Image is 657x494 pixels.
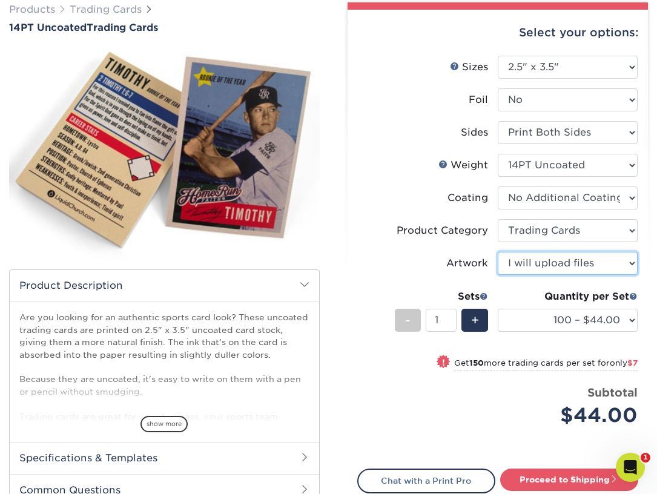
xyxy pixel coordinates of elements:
a: Products [9,4,55,15]
div: $44.00 [507,401,638,430]
div: Quantity per Set [498,289,638,304]
span: $7 [627,358,638,367]
div: Coating [447,191,488,205]
h2: Specifications & Templates [10,442,319,473]
span: + [471,311,479,329]
small: Get more trading cards per set for [454,358,638,370]
span: 14PT Uncoated [9,22,87,33]
h1: Trading Cards [9,22,320,33]
span: - [405,311,411,329]
span: show more [140,416,188,432]
div: Weight [438,158,488,173]
div: Foil [469,93,488,107]
iframe: Intercom live chat [616,453,645,482]
span: only [610,358,638,367]
a: Proceed to Shipping [500,469,638,490]
span: 1 [641,453,650,463]
p: Are you looking for an authentic sports card look? These uncoated trading cards are printed on 2.... [19,311,309,447]
h2: Product Description [10,270,319,301]
div: Product Category [397,223,488,238]
a: 14PT UncoatedTrading Cards [9,22,320,33]
img: 14PT Uncoated 01 [9,47,320,262]
a: Trading Cards [70,4,142,15]
div: Select your options: [357,10,639,56]
div: Sides [461,125,488,140]
strong: 150 [469,358,484,367]
iframe: Google Customer Reviews [3,457,103,490]
span: ! [442,356,445,369]
div: Sets [395,289,488,304]
a: Chat with a Print Pro [357,469,495,493]
strong: Subtotal [587,386,638,399]
div: Sizes [450,60,488,74]
div: Artwork [446,256,488,271]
